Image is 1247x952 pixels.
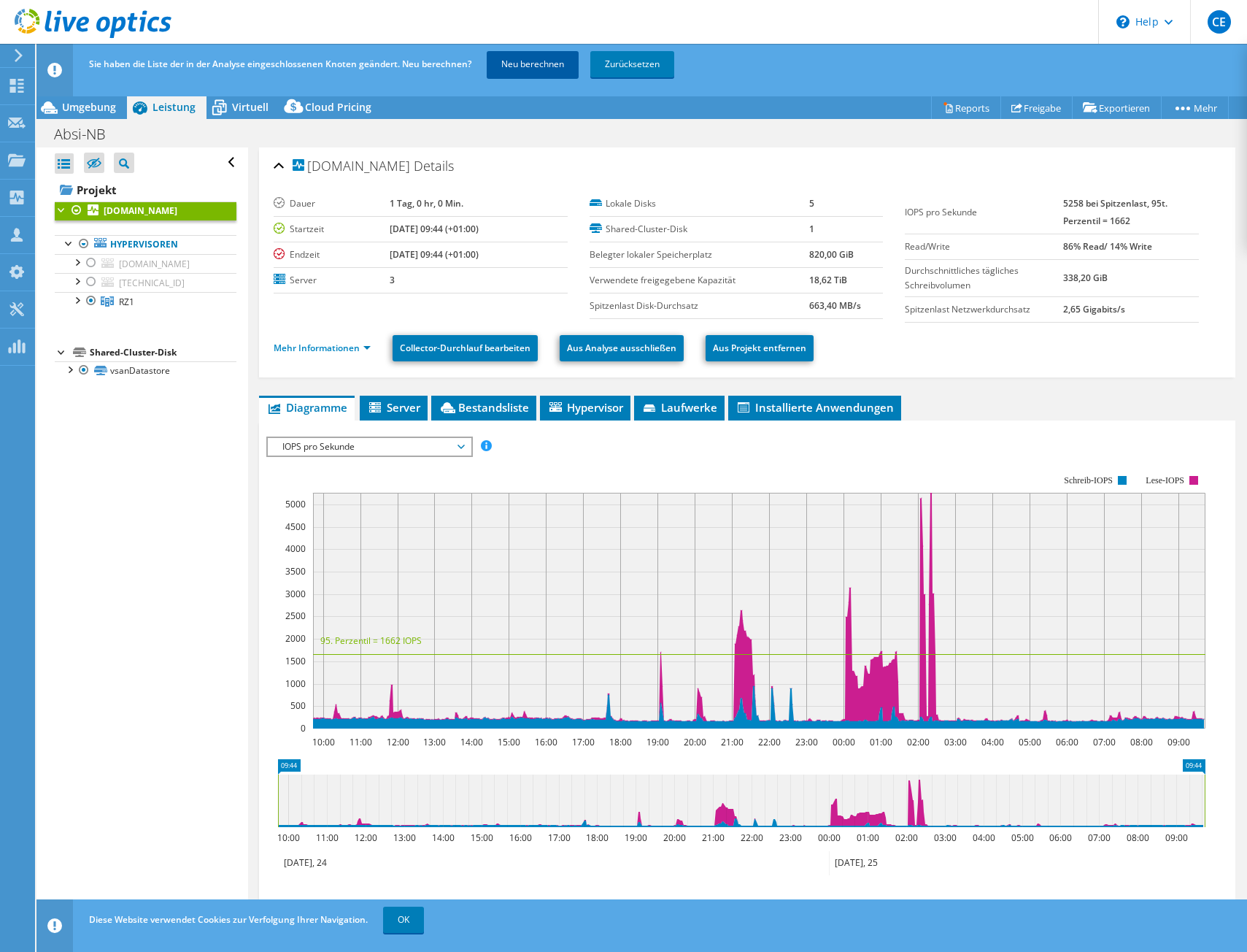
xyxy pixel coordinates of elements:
[931,96,1001,119] a: Reports
[266,400,347,415] span: Diagramme
[89,913,368,926] span: Diese Website verwendet Cookies zur Verfolgung Ihrer Navigation.
[89,58,471,70] span: Sie haben die Liste der in der Analyse eingeschlossenen Knoten geändert. Neu berechnen?
[586,832,609,844] text: 18:00
[1088,832,1111,844] text: 07:00
[590,222,809,237] label: Shared-Cluster-Disk
[305,100,371,114] span: Cloud Pricing
[119,258,190,270] span: [DOMAIN_NAME]
[736,400,894,415] span: Installierte Anwendungen
[55,235,236,254] a: Hypervisoren
[907,736,930,748] text: 02:00
[609,736,632,748] text: 18:00
[818,832,841,844] text: 00:00
[1072,96,1162,119] a: Exportieren
[293,159,410,174] span: [DOMAIN_NAME]
[383,907,424,933] a: OK
[973,832,995,844] text: 04:00
[1208,10,1231,34] span: CE
[55,361,236,380] a: vsanDatastore
[355,832,377,844] text: 12:00
[285,655,306,667] text: 1500
[285,610,306,622] text: 2500
[702,832,725,844] text: 21:00
[870,736,892,748] text: 01:00
[809,274,847,286] b: 18,62 TiB
[55,254,236,273] a: [DOMAIN_NAME]
[934,832,957,844] text: 03:00
[590,299,809,313] label: Spitzenlast Disk-Durchsatz
[104,204,177,217] b: [DOMAIN_NAME]
[55,273,236,292] a: [TECHNICAL_ID]
[663,832,686,844] text: 20:00
[641,400,717,415] span: Laufwerke
[119,277,185,289] span: [TECHNICAL_ID]
[414,157,454,174] span: Details
[1019,736,1041,748] text: 05:00
[590,247,809,262] label: Belegter lokaler Speicherplatz
[1165,832,1188,844] text: 09:00
[1093,736,1116,748] text: 07:00
[387,736,409,748] text: 12:00
[1063,272,1108,284] b: 338,20 GiB
[1063,197,1167,227] b: 5258 bei Spitzenlast, 95t. Perzentil = 1662
[390,248,479,261] b: [DATE] 09:44 (+01:00)
[285,498,306,510] text: 5000
[560,335,684,361] a: Aus Analyse ausschließen
[625,832,647,844] text: 19:00
[367,400,420,415] span: Server
[285,677,306,690] text: 1000
[274,222,389,237] label: Startzeit
[809,248,854,261] b: 820,00 GiB
[795,736,818,748] text: 23:00
[285,588,306,600] text: 3000
[944,736,967,748] text: 03:00
[1049,832,1072,844] text: 06:00
[779,832,802,844] text: 23:00
[1130,736,1153,748] text: 08:00
[390,223,479,235] b: [DATE] 09:44 (+01:00)
[320,634,422,647] text: 95. Perzentil = 1662 IOPS
[423,736,446,748] text: 13:00
[90,344,236,361] div: Shared-Cluster-Disk
[535,736,557,748] text: 16:00
[285,632,306,645] text: 2000
[498,736,520,748] text: 15:00
[1167,736,1190,748] text: 09:00
[275,438,463,456] span: IOPS pro Sekunde
[590,51,674,77] a: Zurücksetzen
[741,832,763,844] text: 22:00
[1065,475,1113,485] text: Schreib-IOPS
[509,832,532,844] text: 16:00
[905,302,1062,317] label: Spitzenlast Netzwerkdurchsatz
[981,736,1004,748] text: 04:00
[706,335,814,361] a: Aus Projekt entfernen
[646,736,669,748] text: 19:00
[1063,240,1152,253] b: 86% Read/ 14% Write
[809,197,814,210] b: 5
[684,736,706,748] text: 20:00
[432,832,455,844] text: 14:00
[905,205,1062,220] label: IOPS pro Sekunde
[277,832,300,844] text: 10:00
[857,832,879,844] text: 01:00
[285,521,306,533] text: 4500
[47,126,128,142] h1: Absi-NB
[809,299,861,312] b: 663,40 MB/s
[390,197,463,210] b: 1 Tag, 0 hr, 0 Min.
[1161,96,1229,119] a: Mehr
[721,736,744,748] text: 21:00
[390,274,395,286] b: 3
[905,264,1062,293] label: Durchschnittliches tägliches Schreibvolumen
[393,335,538,361] a: Collector-Durchlauf bearbeiten
[471,832,493,844] text: 15:00
[274,247,389,262] label: Endzeit
[905,239,1062,254] label: Read/Write
[895,832,918,844] text: 02:00
[153,100,196,114] span: Leistung
[316,832,339,844] text: 11:00
[393,832,416,844] text: 13:00
[55,178,236,201] a: Projekt
[274,273,389,288] label: Server
[1127,832,1149,844] text: 08:00
[572,736,595,748] text: 17:00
